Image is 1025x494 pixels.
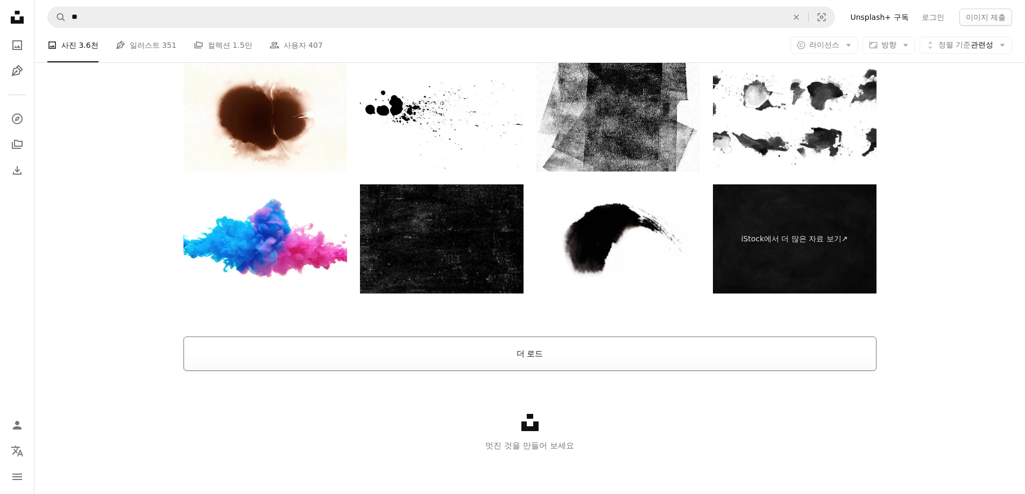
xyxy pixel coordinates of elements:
[183,337,876,371] button: 더 로드
[360,184,524,293] img: 먼지 오버레이
[863,37,915,54] button: 방향
[959,9,1012,26] button: 이미지 제출
[915,9,951,26] a: 로그인
[6,6,28,30] a: 홈 — Unsplash
[536,184,700,293] img: 잉크 얼룩 스패터 배경 - 검정 잉크가 튀거나 떨어집니다. 그런지 잉크 또는 수채화 디자인 요소.
[809,40,839,49] span: 라이선스
[938,40,993,51] span: 관련성
[183,184,347,293] img: 파란색과 분홍색 잉크
[790,37,858,54] button: 라이선스
[47,6,835,28] form: 사이트 전체에서 이미지 찾기
[920,37,1012,54] button: 정렬 기준관련성
[48,7,66,27] button: Unsplash 검색
[713,63,876,172] img: Beautiful black ink brushes for painting. Set of brushes
[308,39,323,51] span: 407
[270,28,323,62] a: 사용자 407
[360,63,524,172] img: 블랙 잉크 떨어집니다.
[938,40,971,49] span: 정렬 기준
[6,414,28,436] a: 로그인 / 가입
[6,108,28,130] a: 탐색
[6,440,28,462] button: 언어
[6,160,28,181] a: 다운로드 내역
[116,28,176,62] a: 일러스트 351
[6,60,28,82] a: 일러스트
[713,184,876,293] a: iStock에서 더 많은 자료 보기↗
[232,39,252,51] span: 1.5만
[881,40,896,49] span: 방향
[536,63,700,172] img: 사용하여 brayer 효과를 석판 인쇄 printmaker 잉크에도 및 brayer
[784,7,808,27] button: 삭제
[183,63,347,172] img: 아름다운 얼룩진 잉크 효과 배경
[162,39,176,51] span: 351
[6,34,28,56] a: 사진
[6,466,28,488] button: 메뉴
[809,7,835,27] button: 시각적 검색
[844,9,915,26] a: Unsplash+ 구독
[6,134,28,155] a: 컬렉션
[34,439,1025,452] p: 멋진 것을 만들어 보세요
[194,28,252,62] a: 컬렉션 1.5만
